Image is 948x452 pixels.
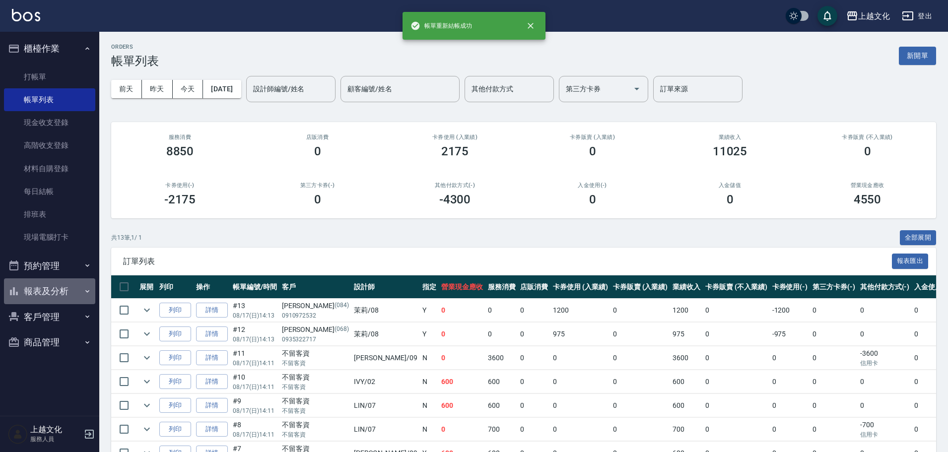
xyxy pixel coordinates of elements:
[770,299,811,322] td: -1200
[892,254,929,269] button: 報表匯出
[111,44,159,50] h2: ORDERS
[398,134,512,140] h2: 卡券使用 (入業績)
[282,335,349,344] p: 0935322717
[4,253,95,279] button: 預約管理
[439,346,485,370] td: 0
[899,47,936,65] button: 新開單
[351,346,420,370] td: [PERSON_NAME] /09
[550,346,610,370] td: 0
[610,370,671,393] td: 0
[485,394,518,417] td: 600
[550,275,610,299] th: 卡券使用 (入業績)
[485,418,518,441] td: 700
[770,418,811,441] td: 0
[164,193,196,206] h3: -2175
[439,299,485,322] td: 0
[811,182,924,189] h2: 營業現金應收
[670,394,703,417] td: 600
[230,346,279,370] td: #11
[137,275,157,299] th: 展開
[335,324,349,335] p: (068)
[159,422,191,437] button: 列印
[810,394,858,417] td: 0
[282,301,349,311] div: [PERSON_NAME]
[550,418,610,441] td: 0
[233,383,277,391] p: 08/17 (日) 14:11
[279,275,351,299] th: 客戶
[159,303,191,318] button: 列印
[810,346,858,370] td: 0
[4,226,95,249] a: 現場電腦打卡
[139,398,154,413] button: expand row
[485,346,518,370] td: 3600
[854,193,881,206] h3: 4550
[610,418,671,441] td: 0
[4,329,95,355] button: 商品管理
[810,323,858,346] td: 0
[230,370,279,393] td: #10
[439,323,485,346] td: 0
[610,275,671,299] th: 卡券販賣 (入業績)
[770,370,811,393] td: 0
[864,144,871,158] h3: 0
[589,193,596,206] h3: 0
[4,180,95,203] a: 每日結帳
[420,299,439,322] td: Y
[858,418,912,441] td: -700
[770,323,811,346] td: -975
[4,304,95,330] button: 客戶管理
[261,134,374,140] h2: 店販消費
[550,394,610,417] td: 0
[518,418,550,441] td: 0
[518,299,550,322] td: 0
[610,323,671,346] td: 0
[159,374,191,389] button: 列印
[4,203,95,226] a: 排班表
[8,424,28,444] img: Person
[441,144,469,158] h3: 2175
[173,80,203,98] button: 今天
[159,350,191,366] button: 列印
[142,80,173,98] button: 昨天
[703,299,769,322] td: 0
[4,134,95,157] a: 高階收支登錄
[703,418,769,441] td: 0
[673,182,787,189] h2: 入金儲值
[550,299,610,322] td: 1200
[230,299,279,322] td: #13
[518,346,550,370] td: 0
[4,157,95,180] a: 材料自購登錄
[858,275,912,299] th: 其他付款方式(-)
[629,81,645,97] button: Open
[4,65,95,88] a: 打帳單
[111,80,142,98] button: 前天
[550,323,610,346] td: 975
[589,144,596,158] h3: 0
[233,359,277,368] p: 08/17 (日) 14:11
[420,394,439,417] td: N
[398,182,512,189] h2: 其他付款方式(-)
[230,323,279,346] td: #12
[351,370,420,393] td: IVY /02
[233,406,277,415] p: 08/17 (日) 14:11
[282,430,349,439] p: 不留客資
[159,398,191,413] button: 列印
[166,144,194,158] h3: 8850
[196,422,228,437] a: 詳情
[203,80,241,98] button: [DATE]
[4,88,95,111] a: 帳單列表
[703,275,769,299] th: 卡券販賣 (不入業績)
[314,144,321,158] h3: 0
[282,383,349,391] p: 不留客資
[810,418,858,441] td: 0
[518,323,550,346] td: 0
[123,182,237,189] h2: 卡券使用(-)
[139,422,154,437] button: expand row
[670,323,703,346] td: 975
[439,394,485,417] td: 600
[485,323,518,346] td: 0
[282,324,349,335] div: [PERSON_NAME]
[196,374,228,389] a: 詳情
[439,418,485,441] td: 0
[139,374,154,389] button: expand row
